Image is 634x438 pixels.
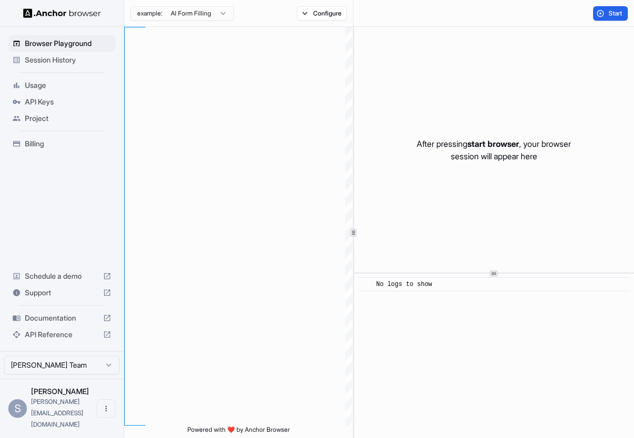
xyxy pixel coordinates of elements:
span: Documentation [25,313,99,323]
span: sophia@rye.com [31,398,83,428]
div: S [8,399,27,418]
span: Sophia Willows [31,387,89,396]
span: Project [25,113,111,124]
span: ​ [363,279,368,290]
div: API Keys [8,94,115,110]
span: API Reference [25,329,99,340]
button: Start [593,6,628,21]
div: Usage [8,77,115,94]
span: start browser [467,139,519,149]
span: Browser Playground [25,38,111,49]
span: No logs to show [376,281,432,288]
span: example: [137,9,163,18]
span: Usage [25,80,111,90]
button: Open menu [97,399,115,418]
button: Configure [297,6,347,21]
span: Powered with ❤️ by Anchor Browser [187,426,290,438]
div: Documentation [8,310,115,326]
div: Schedule a demo [8,268,115,284]
p: After pressing , your browser session will appear here [417,138,571,162]
span: Session History [25,55,111,65]
div: API Reference [8,326,115,343]
span: Support [25,288,99,298]
div: Billing [8,135,115,152]
img: Anchor Logo [23,8,101,18]
span: API Keys [25,97,111,107]
div: Support [8,284,115,301]
div: Project [8,110,115,127]
div: Session History [8,52,115,68]
span: Billing [25,139,111,149]
span: Schedule a demo [25,271,99,281]
span: Start [609,9,623,18]
div: Browser Playground [8,35,115,52]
